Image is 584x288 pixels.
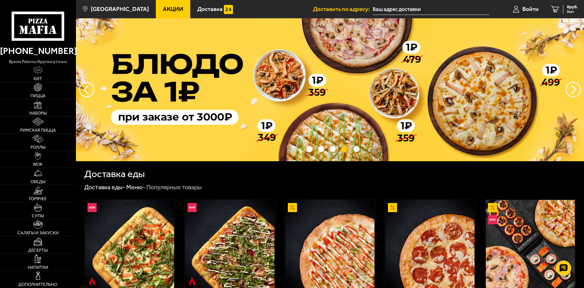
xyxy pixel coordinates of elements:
[30,145,45,150] span: Роллы
[288,203,297,212] img: Акционный
[318,146,324,152] button: точки переключения
[29,197,47,201] span: Горячее
[32,214,44,218] span: Супы
[342,146,347,152] button: точки переключения
[126,183,145,191] a: Меню-
[353,146,359,152] button: точки переключения
[522,6,539,12] span: Войти
[79,82,94,97] button: следующий
[29,111,47,116] span: Наборы
[313,6,373,12] span: Доставить по адресу:
[17,231,59,235] span: Салаты и закуски
[88,203,97,212] img: Новинка
[20,128,56,133] span: Римская пицца
[388,203,397,212] img: Акционный
[188,277,197,286] img: Острое блюдо
[30,180,45,184] span: Обеды
[567,5,578,9] span: 0 руб.
[567,10,578,13] span: 0 шт.
[84,169,145,179] h1: Доставка еды
[30,94,45,98] span: Пицца
[306,146,312,152] button: точки переключения
[488,203,497,212] img: Акционный
[33,162,43,167] span: WOK
[566,82,581,97] button: предыдущий
[91,6,149,12] span: [GEOGRAPHIC_DATA]
[34,77,42,81] span: Хит
[188,203,197,212] img: Новинка
[28,265,48,270] span: Напитки
[88,277,97,286] img: Острое блюдо
[84,183,125,191] a: Доставка еды-
[28,248,48,253] span: Десерты
[330,146,336,152] button: точки переключения
[224,5,233,14] img: 15daf4d41897b9f0e9f617042186c801.svg
[163,6,183,12] span: Акции
[373,4,489,15] input: Ваш адрес доставки
[197,6,223,12] span: Доставка
[18,283,57,287] span: Дополнительно
[488,215,497,224] img: Новинка
[146,183,202,191] div: Популярные товары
